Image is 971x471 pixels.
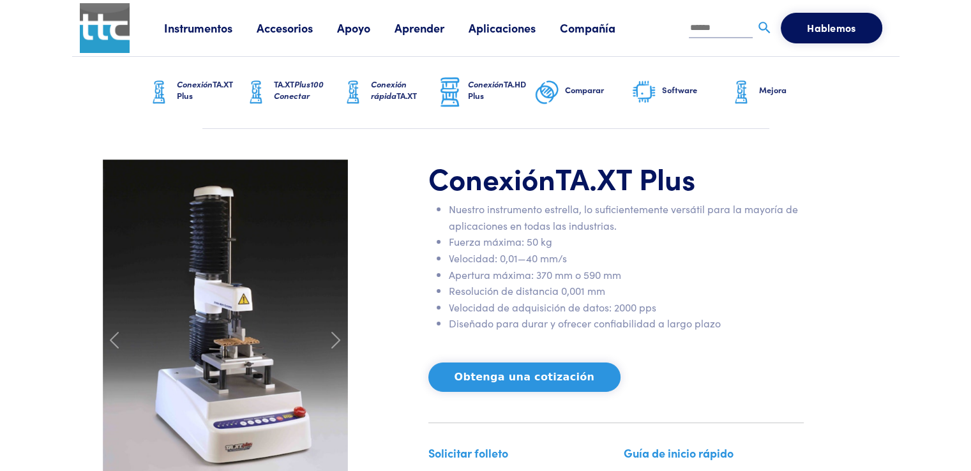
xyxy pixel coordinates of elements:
[449,202,798,232] font: Nuestro instrumento estrella, lo suficientemente versátil para la mayoría de aplicaciones en toda...
[534,77,560,108] img: compare-graphic.png
[455,371,595,383] font: Obtenga una cotización
[371,78,407,101] font: Conexión rápida
[340,57,437,128] a: Conexión rápidaTA.XT
[662,84,697,96] font: Software
[274,78,324,101] font: Plus100 Conectar
[560,20,640,36] a: Compañía
[428,157,555,198] font: Conexión
[449,300,656,314] font: Velocidad de adquisición de datos: 2000 pps
[469,20,560,36] a: Aplicaciones
[257,20,313,36] font: Accesorios
[177,78,213,90] font: Conexión
[560,20,615,36] font: Compañía
[728,77,754,108] img: ta-xt-graphic.png
[631,57,728,128] a: Software
[428,445,508,461] font: Solicitar folleto
[257,20,337,36] a: Accesorios
[395,20,444,36] font: Aprender
[449,251,567,265] font: Velocidad: 0,01—40 mm/s
[468,78,526,101] font: TA.HD Plus
[437,57,534,128] a: ConexiónTA.HD Plus
[469,20,536,36] font: Aplicaciones
[396,89,417,101] font: TA.XT
[164,20,232,36] font: Instrumentos
[555,157,695,198] font: TA.XT Plus
[449,234,552,248] font: Fuerza máxima: 50 kg
[631,79,657,106] img: software-graphic.png
[449,316,721,330] font: Diseñado para durar y ofrecer confiabilidad a largo plazo
[274,78,294,90] font: TA.XT
[337,20,395,36] a: Apoyo
[428,363,621,392] button: Obtenga una cotización
[468,78,504,90] font: Conexión
[449,267,621,281] font: Apertura máxima: 370 mm o 590 mm
[177,78,233,101] font: TA.XT Plus
[565,84,604,96] font: Comparar
[781,13,882,43] button: Hablemos
[243,57,340,128] a: TA.XTPlus100 Conectar
[340,77,366,108] img: ta-xt-graphic.png
[146,77,172,108] img: ta-xt-graphic.png
[759,84,787,96] font: Mejora
[534,57,631,128] a: Comparar
[437,76,463,109] img: ta-hd-graphic.png
[146,57,243,128] a: ConexiónTA.XT Plus
[164,20,257,36] a: Instrumentos
[395,20,469,36] a: Aprender
[243,77,269,108] img: ta-xt-graphic.png
[80,3,130,53] img: ttc_logo_1x1_v1.0.png
[807,20,855,34] font: Hablemos
[624,445,734,461] font: Guía de inicio rápido
[337,20,370,36] font: Apoyo
[449,283,605,297] font: Resolución de distancia 0,001 mm
[728,57,825,128] a: Mejora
